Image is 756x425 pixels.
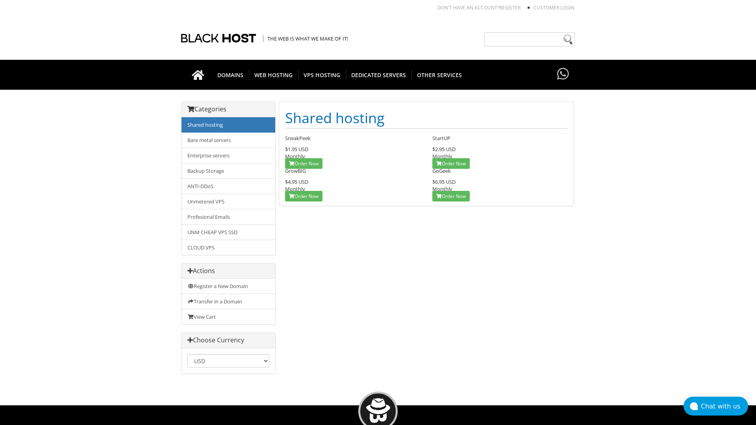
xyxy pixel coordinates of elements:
div: Chat with us [701,403,748,410]
span: GoGeek [432,167,451,174]
a: CLOUD VPS [182,240,275,255]
a: Profesional Emails [182,209,275,225]
a: UNM CHEAP VPS SSD [182,224,275,240]
span: $4.95 USD [285,178,308,185]
a: Go to homepage [184,60,212,90]
button: Chat with us [684,397,748,416]
input: Need help? [484,32,575,46]
a: Register a New Domain [182,279,275,294]
a: Order Now [285,191,322,201]
a: Bare metal servers [182,132,275,148]
span: GrowBIG [285,167,306,174]
span: StartUP [432,135,450,142]
img: BlackHOST mascont, Blacky. [366,398,391,423]
span: $1.95 USD [285,146,308,153]
a: WEB HOSTING [249,60,298,90]
a: VPS HOSTING [298,60,346,90]
a: Have questions? [555,60,571,89]
a: Unmetered VPS [182,194,275,209]
div: Monthly [285,178,421,192]
a: DOMAINS [212,60,249,90]
a: Enterprise servers [182,148,275,163]
a: Order Now [432,158,470,169]
a: DEDICATED SERVERS [346,60,412,90]
span: DEDICATED SERVERS [346,70,412,80]
a: REGISTER [499,4,521,11]
a: Customer Login [534,4,574,11]
span: OTHER SERVICES [411,70,467,80]
h3: Categories [187,106,269,113]
h3: Actions [187,268,269,275]
span: WEB HOSTING [249,70,298,80]
span: DOMAINS [212,70,249,80]
a: Transfer in a Domain [182,294,275,309]
a: OTHER SERVICES [411,60,467,90]
a: View Cart [182,309,275,324]
div: Monthly [432,178,568,192]
a: Order Now [432,191,470,201]
h1: Shared hosting [285,108,568,129]
a: ANTI-DDoS [182,178,275,194]
div: Monthly [285,146,421,160]
a: Shared hosting [182,117,275,133]
span: $6.95 USD [432,178,456,185]
span: VPS HOSTING [298,70,346,80]
span: The Web is what we make of it! [263,35,348,42]
h3: Choose Currency [187,337,269,344]
span: SneakPeek [285,135,311,142]
a: Order Now [285,158,322,169]
div: Monthly [432,146,568,160]
span: $2.95 USD [432,146,456,153]
li: Don't have an account? [426,4,521,11]
a: Backup Storage [182,163,275,179]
